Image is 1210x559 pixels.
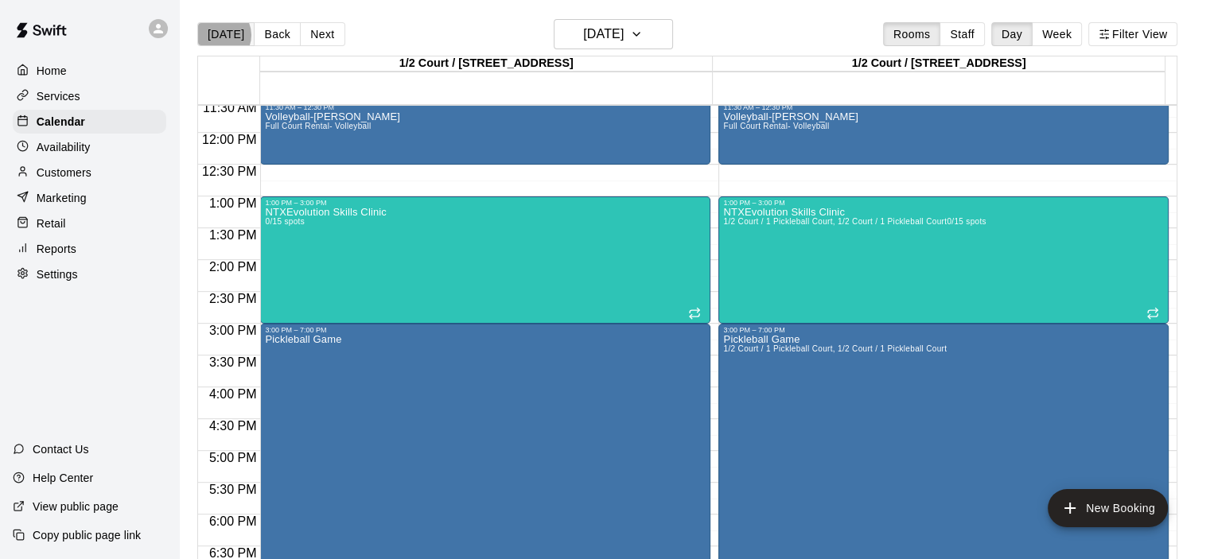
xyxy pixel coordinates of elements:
[199,101,261,115] span: 11:30 AM
[723,217,947,226] span: 1/2 Court / 1 Pickleball Court, 1/2 Court / 1 Pickleball Court
[723,344,947,353] span: 1/2 Court / 1 Pickleball Court, 1/2 Court / 1 Pickleball Court
[205,260,261,274] span: 2:00 PM
[33,499,119,514] p: View public page
[205,355,261,369] span: 3:30 PM
[37,63,67,79] p: Home
[723,103,1164,111] div: 11:30 AM – 12:30 PM
[205,514,261,528] span: 6:00 PM
[13,110,166,134] a: Calendar
[33,470,93,486] p: Help Center
[13,262,166,286] a: Settings
[265,122,371,130] span: Full Court Rental- Volleyball
[198,133,260,146] span: 12:00 PM
[33,527,141,543] p: Copy public page link
[723,122,829,130] span: Full Court Rental- Volleyball
[583,23,624,45] h6: [DATE]
[265,217,304,226] span: 0/15 spots filled
[300,22,344,46] button: Next
[33,441,89,457] p: Contact Us
[205,196,261,210] span: 1:00 PM
[205,419,261,433] span: 4:30 PM
[688,307,701,320] span: Recurring event
[205,451,261,464] span: 5:00 PM
[205,292,261,305] span: 2:30 PM
[265,103,706,111] div: 11:30 AM – 12:30 PM
[198,165,260,178] span: 12:30 PM
[13,59,166,83] a: Home
[991,22,1033,46] button: Day
[940,22,985,46] button: Staff
[883,22,940,46] button: Rooms
[37,114,85,130] p: Calendar
[1048,489,1168,527] button: add
[260,101,710,165] div: 11:30 AM – 12:30 PM: Volleyball-Hinsley
[554,19,673,49] button: [DATE]
[13,212,166,235] a: Retail
[205,483,261,496] span: 5:30 PM
[260,56,713,72] div: 1/2 Court / [STREET_ADDRESS]
[13,237,166,261] a: Reports
[37,241,76,257] p: Reports
[205,228,261,242] span: 1:30 PM
[1146,307,1159,320] span: Recurring event
[197,22,255,46] button: [DATE]
[260,196,710,324] div: 1:00 PM – 3:00 PM: NTXEvolution Skills Clinic
[37,88,80,104] p: Services
[37,266,78,282] p: Settings
[723,326,1164,334] div: 3:00 PM – 7:00 PM
[265,326,706,334] div: 3:00 PM – 7:00 PM
[37,190,87,206] p: Marketing
[37,139,91,155] p: Availability
[723,199,1164,207] div: 1:00 PM – 3:00 PM
[205,324,261,337] span: 3:00 PM
[254,22,301,46] button: Back
[37,215,66,231] p: Retail
[718,196,1169,324] div: 1:00 PM – 3:00 PM: NTXEvolution Skills Clinic
[947,217,986,226] span: 0/15 spots filled
[713,56,1165,72] div: 1/2 Court / [STREET_ADDRESS]
[1032,22,1082,46] button: Week
[13,161,166,184] a: Customers
[13,135,166,159] a: Availability
[13,186,166,210] a: Marketing
[265,199,706,207] div: 1:00 PM – 3:00 PM
[718,101,1169,165] div: 11:30 AM – 12:30 PM: Volleyball-Hinsley
[1088,22,1177,46] button: Filter View
[37,165,91,181] p: Customers
[205,387,261,401] span: 4:00 PM
[13,84,166,108] a: Services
